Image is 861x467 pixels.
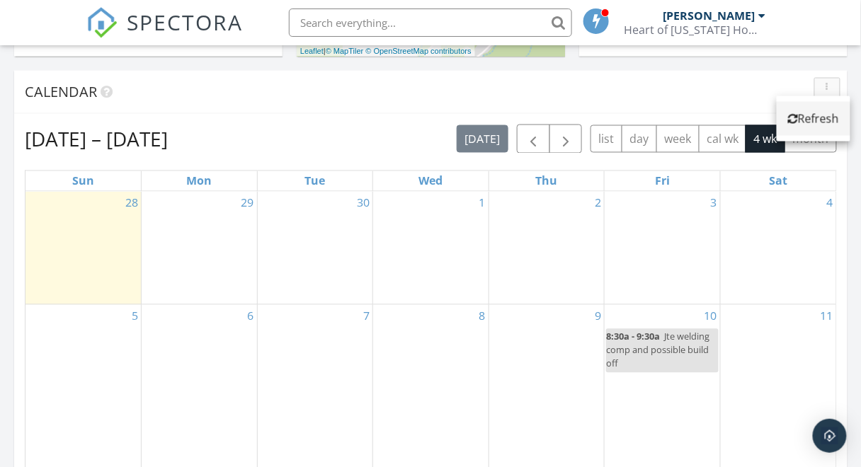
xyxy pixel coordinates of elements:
[326,47,364,55] a: © MapTiler
[720,192,836,305] td: Go to October 4, 2025
[652,171,673,191] a: Friday
[25,82,97,101] span: Calendar
[533,171,561,191] a: Thursday
[122,192,141,214] a: Go to September 28, 2025
[766,171,790,191] a: Saturday
[606,330,660,343] span: 8:30a - 9:30a
[289,8,572,37] input: Search everything...
[142,192,258,305] td: Go to September 29, 2025
[702,305,720,328] a: Go to October 10, 2025
[788,110,839,127] div: Refresh
[127,7,244,37] span: SPECTORA
[245,305,257,328] a: Go to October 6, 2025
[257,192,373,305] td: Go to September 30, 2025
[708,192,720,214] a: Go to October 3, 2025
[297,45,475,57] div: |
[477,192,489,214] a: Go to October 1, 2025
[69,171,97,191] a: Sunday
[605,192,721,305] td: Go to October 3, 2025
[517,125,550,154] button: Previous
[663,8,755,23] div: [PERSON_NAME]
[416,171,445,191] a: Wednesday
[25,125,168,154] h2: [DATE] – [DATE]
[360,305,372,328] a: Go to October 7, 2025
[592,305,604,328] a: Go to October 9, 2025
[366,47,472,55] a: © OpenStreetMap contributors
[239,192,257,214] a: Go to September 29, 2025
[818,305,836,328] a: Go to October 11, 2025
[302,171,328,191] a: Tuesday
[824,192,836,214] a: Go to October 4, 2025
[373,192,489,305] td: Go to October 1, 2025
[86,19,244,49] a: SPECTORA
[300,47,324,55] a: Leaflet
[606,330,709,370] span: Jte welding comp and possible build off
[183,171,215,191] a: Monday
[25,192,142,305] td: Go to September 28, 2025
[624,23,765,37] div: Heart of Texas Home inspections, PLLC
[86,7,118,38] img: The Best Home Inspection Software - Spectora
[699,125,747,153] button: cal wk
[813,419,847,453] div: Open Intercom Messenger
[656,125,700,153] button: week
[354,192,372,214] a: Go to September 30, 2025
[129,305,141,328] a: Go to October 5, 2025
[592,192,604,214] a: Go to October 2, 2025
[477,305,489,328] a: Go to October 8, 2025
[591,125,622,153] button: list
[489,192,605,305] td: Go to October 2, 2025
[622,125,657,153] button: day
[457,125,508,153] button: [DATE]
[549,125,583,154] button: Next
[746,125,785,153] button: 4 wk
